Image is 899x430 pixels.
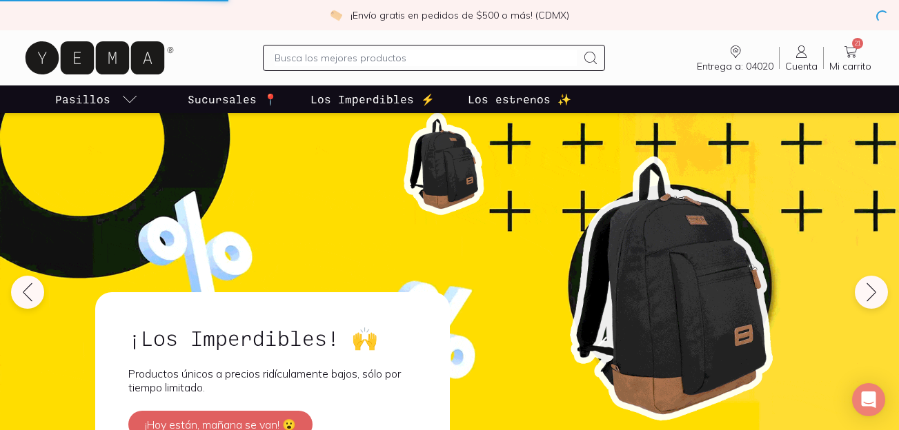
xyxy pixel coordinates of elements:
p: Pasillos [55,91,110,107]
a: Sucursales 📍 [185,85,280,113]
p: Sucursales 📍 [188,91,277,107]
p: Productos únicos a precios ridículamente bajos, sólo por tiempo limitado. [128,367,417,394]
a: Cuenta [780,43,823,72]
a: 21Mi carrito [824,43,877,72]
p: ¡Envío gratis en pedidos de $500 o más! (CDMX) [350,8,569,22]
a: Entrega a: 04020 [691,43,779,72]
input: Busca los mejores productos [275,50,577,66]
span: Entrega a: 04020 [697,60,773,72]
span: Cuenta [785,60,818,72]
div: Open Intercom Messenger [852,383,885,416]
p: Los estrenos ✨ [468,91,571,107]
a: Los estrenos ✨ [465,85,574,113]
img: check [330,9,342,21]
span: Mi carrito [829,60,871,72]
a: Los Imperdibles ⚡️ [308,85,437,113]
span: 21 [852,38,863,49]
p: Los Imperdibles ⚡️ [310,91,435,107]
a: pasillo-todos-link [52,85,141,113]
h2: ¡Los Imperdibles! 🙌 [128,325,417,350]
